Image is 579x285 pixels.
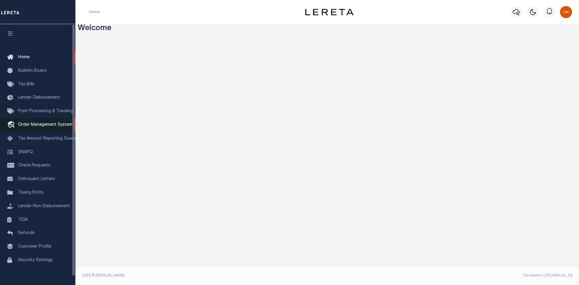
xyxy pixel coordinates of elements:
span: Bulletin Board [18,69,46,73]
span: Tax Bills [18,82,34,87]
span: TIQA [18,217,28,222]
span: Tax Amount Reporting Queue [18,137,77,141]
span: Delinquent Letters [18,177,55,181]
h3: Welcome [78,24,577,33]
span: Check Requests [18,163,50,168]
span: Security Settings [18,258,53,262]
span: Pymt Processing & Tracking [18,109,73,113]
img: logo-dark.svg [305,9,353,15]
span: Lender Disbursement [18,96,60,100]
i: travel_explore [7,121,17,129]
span: Home [18,55,30,59]
span: SNAPQ [18,150,33,154]
li: Home [89,9,100,15]
div: Tax Admin v.[TECHNICAL_ID] [332,273,572,278]
span: Customer Profile [18,245,51,249]
span: Lender Non-Disbursement [18,204,70,208]
img: svg+xml;base64,PHN2ZyB4bWxucz0iaHR0cDovL3d3dy53My5vcmcvMjAwMC9zdmciIHBvaW50ZXItZXZlbnRzPSJub25lIi... [560,6,572,18]
span: Order Management System [18,123,72,127]
span: Taxing Entity [18,191,44,195]
div: 2025 © [PERSON_NAME]. [78,273,327,278]
span: Refunds [18,231,35,235]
